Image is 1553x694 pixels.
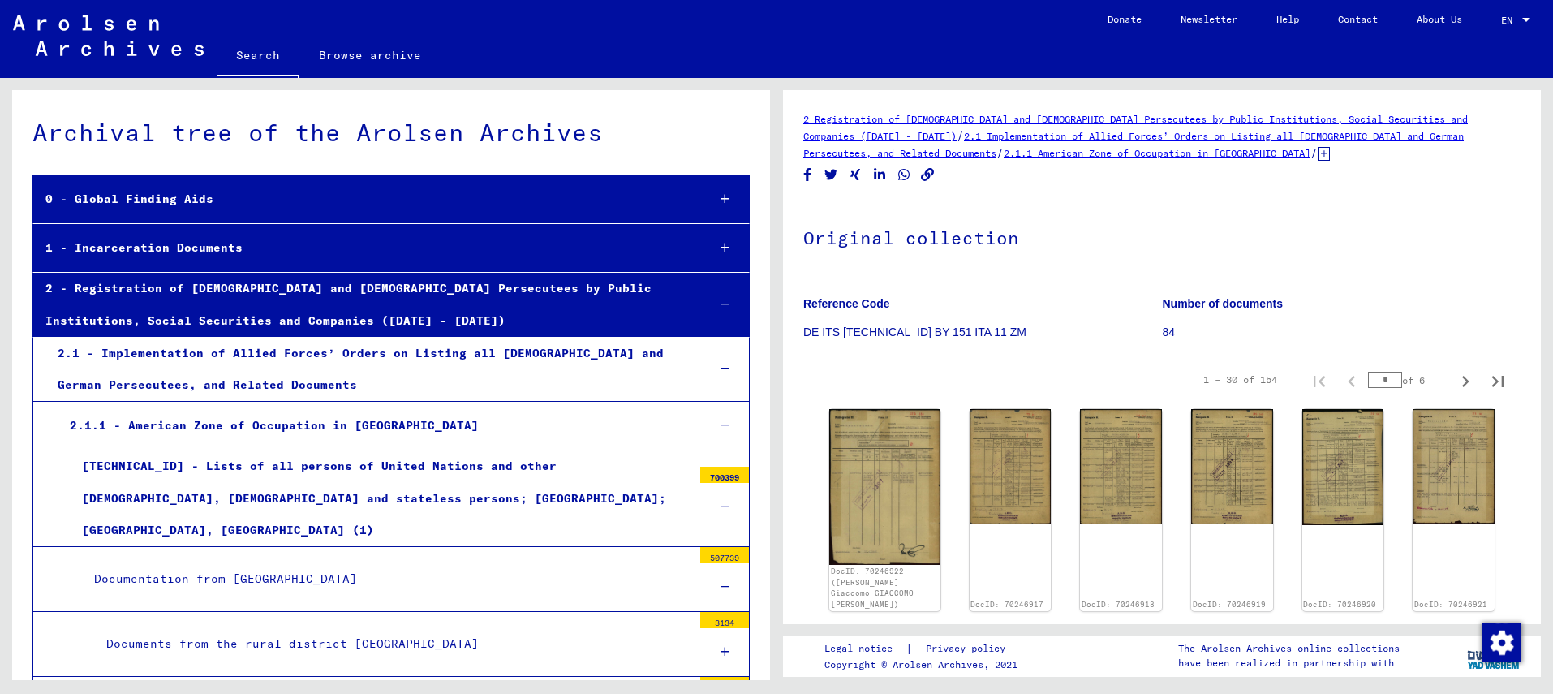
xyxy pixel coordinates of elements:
div: | [824,640,1025,657]
a: Privacy policy [913,640,1025,657]
div: 2.1 - Implementation of Allied Forces’ Orders on Listing all [DEMOGRAPHIC_DATA] and German Persec... [45,338,694,401]
div: 507739 [700,547,749,563]
button: Share on WhatsApp [896,165,913,185]
a: Browse archive [299,36,441,75]
img: Change consent [1482,623,1521,662]
span: / [1310,145,1318,160]
span: / [996,145,1004,160]
img: 001.jpg [829,409,940,565]
a: Search [217,36,299,78]
button: Share on Facebook [799,165,816,185]
div: 3134 [700,612,749,628]
p: Copyright © Arolsen Archives, 2021 [824,657,1025,672]
button: Last page [1482,364,1514,396]
button: Share on LinkedIn [871,165,888,185]
img: 001.jpg [1413,409,1495,524]
b: Number of documents [1163,297,1284,310]
img: Arolsen_neg.svg [13,15,204,56]
button: Copy link [919,165,936,185]
p: The Arolsen Archives online collections [1178,641,1400,656]
button: First page [1303,364,1336,396]
div: 2 - Registration of [DEMOGRAPHIC_DATA] and [DEMOGRAPHIC_DATA] Persecutees by Public Institutions,... [33,273,694,336]
div: Documentation from [GEOGRAPHIC_DATA] [82,563,692,595]
a: DocID: 70246921 [1414,600,1487,609]
img: 001.jpg [970,409,1052,524]
div: Archival tree of the Arolsen Archives [32,114,750,151]
a: Legal notice [824,640,906,657]
button: Next page [1449,364,1482,396]
a: 2.1.1 American Zone of Occupation in [GEOGRAPHIC_DATA] [1004,147,1310,159]
a: 2 Registration of [DEMOGRAPHIC_DATA] and [DEMOGRAPHIC_DATA] Persecutees by Public Institutions, S... [803,113,1468,142]
div: of 6 [1368,373,1449,388]
div: Documents from the rural district [GEOGRAPHIC_DATA] [94,628,692,660]
a: DocID: 70246918 [1082,600,1155,609]
span: EN [1501,15,1519,26]
button: Share on Xing [847,165,864,185]
div: 2.1.1 - American Zone of Occupation in [GEOGRAPHIC_DATA] [58,410,694,442]
button: Share on Twitter [823,165,840,185]
div: 2006 [700,677,749,693]
div: 1 – 30 of 154 [1203,373,1277,387]
div: 700399 [700,467,749,483]
img: 001.jpg [1302,409,1384,525]
div: 0 - Global Finding Aids [33,183,694,215]
h1: Original collection [803,200,1521,272]
a: DocID: 70246917 [970,600,1043,609]
a: DocID: 70246920 [1303,600,1376,609]
img: 001.jpg [1080,409,1162,524]
b: Reference Code [803,297,890,310]
a: DocID: 70246922 ([PERSON_NAME] Giaccomo GIACCOMO [PERSON_NAME]) [831,567,914,609]
a: DocID: 70246919 [1193,600,1266,609]
span: / [957,128,964,143]
a: 2.1 Implementation of Allied Forces’ Orders on Listing all [DEMOGRAPHIC_DATA] and German Persecut... [803,130,1464,159]
p: DE ITS [TECHNICAL_ID] BY 151 ITA 11 ZM [803,324,1162,341]
img: yv_logo.png [1464,636,1525,676]
img: 001.jpg [1191,409,1273,524]
button: Previous page [1336,364,1368,396]
div: [TECHNICAL_ID] - Lists of all persons of United Nations and other [DEMOGRAPHIC_DATA], [DEMOGRAPHI... [70,450,692,546]
p: have been realized in partnership with [1178,656,1400,670]
div: 1 - Incarceration Documents [33,232,694,264]
p: 84 [1163,324,1521,341]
